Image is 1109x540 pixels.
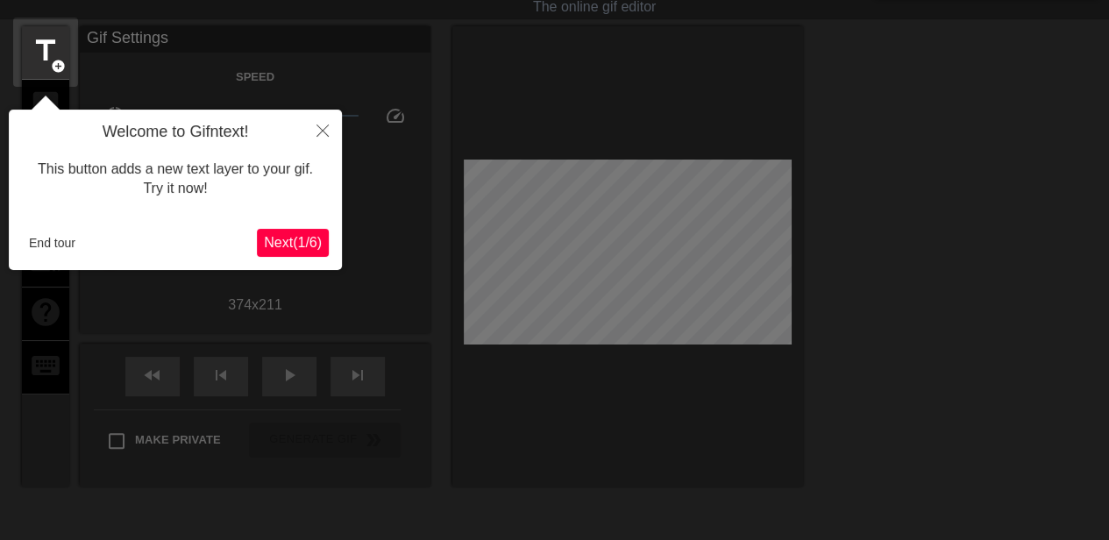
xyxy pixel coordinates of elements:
[22,230,82,256] button: End tour
[22,123,329,142] h4: Welcome to Gifntext!
[303,110,342,150] button: Close
[264,235,322,250] span: Next ( 1 / 6 )
[22,142,329,217] div: This button adds a new text layer to your gif. Try it now!
[257,229,329,257] button: Next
